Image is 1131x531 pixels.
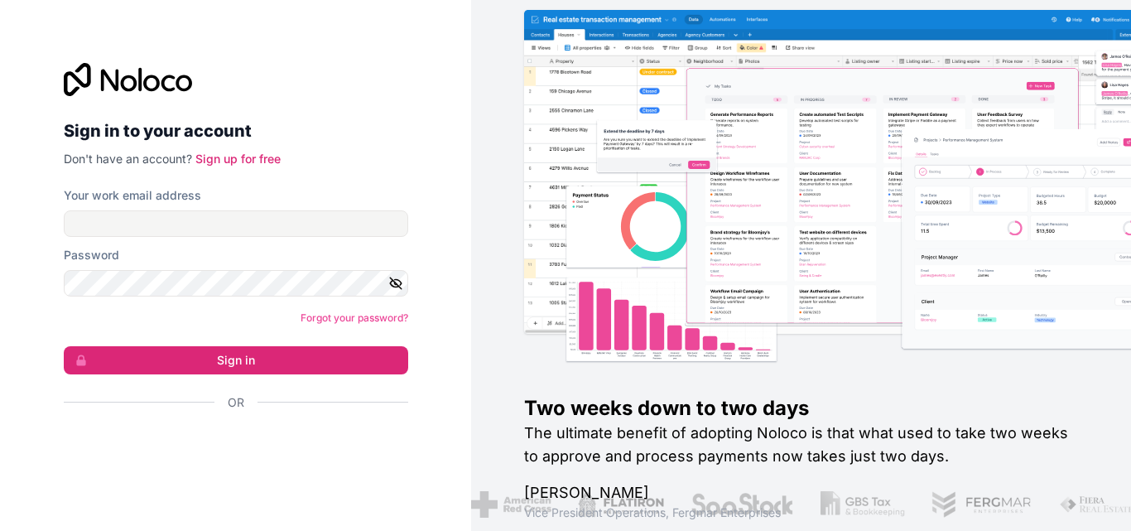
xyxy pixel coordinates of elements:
h1: [PERSON_NAME] [524,481,1078,504]
a: Sign up for free [195,152,281,166]
input: Email address [64,210,408,237]
h2: Sign in to your account [64,116,408,146]
a: Forgot your password? [301,311,408,324]
h1: Vice President Operations , Fergmar Enterprises [524,504,1078,521]
img: /assets/american-red-cross-BAupjrZR.png [450,491,531,518]
button: Sign in [64,346,408,374]
input: Password [64,270,408,297]
h1: Two weeks down to two days [524,395,1078,422]
h2: The ultimate benefit of adopting Noloco is that what used to take two weeks to approve and proces... [524,422,1078,468]
span: Don't have an account? [64,152,192,166]
label: Password [64,247,119,263]
iframe: Sign in with Google Button [55,429,403,466]
span: Or [228,394,244,411]
label: Your work email address [64,187,201,204]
